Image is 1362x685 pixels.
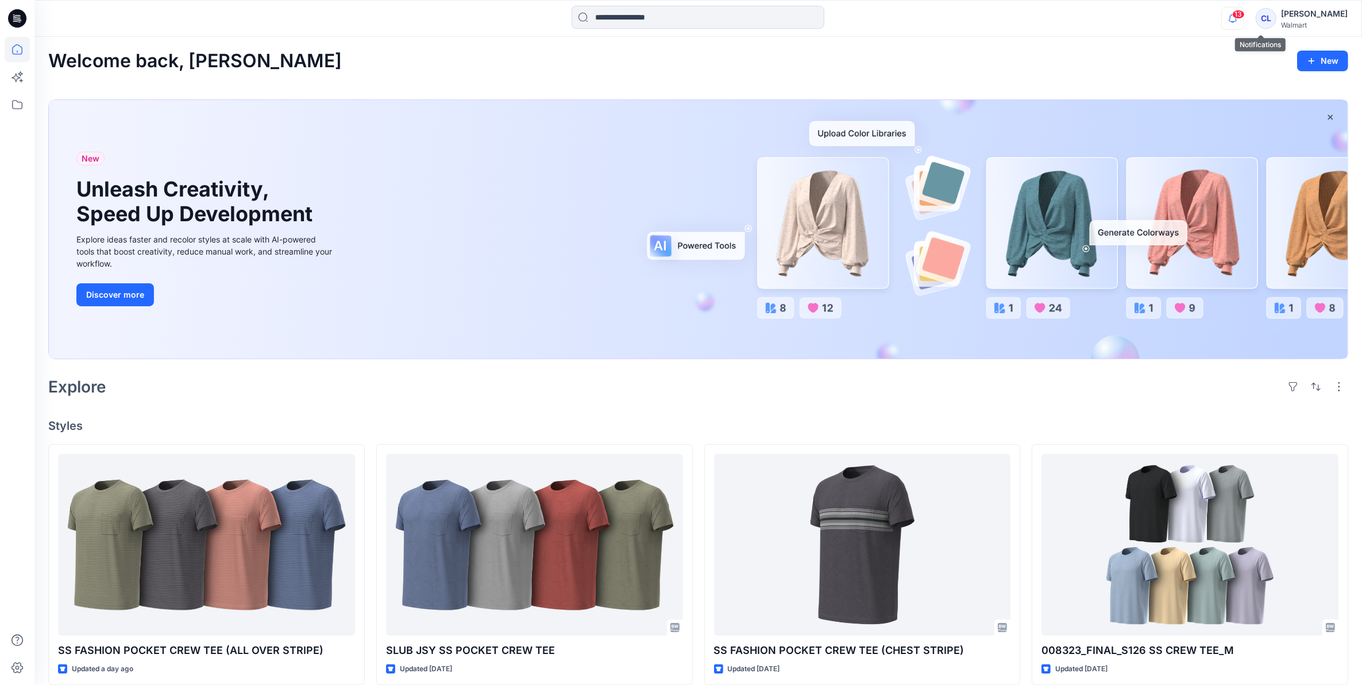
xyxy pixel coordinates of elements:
p: SLUB JSY SS POCKET CREW TEE [386,642,683,659]
p: Updated [DATE] [400,663,452,675]
a: 008323_FINAL_S126 SS CREW TEE_M [1041,454,1338,636]
h4: Styles [48,419,1348,433]
p: Updated [DATE] [1055,663,1108,675]
span: 13 [1232,10,1245,19]
div: Explore ideas faster and recolor styles at scale with AI-powered tools that boost creativity, red... [76,233,335,270]
div: [PERSON_NAME] [1281,7,1348,21]
p: SS FASHION POCKET CREW TEE (ALL OVER STRIPE) [58,642,355,659]
a: SLUB JSY SS POCKET CREW TEE [386,454,683,636]
a: SS FASHION POCKET CREW TEE (ALL OVER STRIPE) [58,454,355,636]
p: Updated [DATE] [728,663,780,675]
a: SS FASHION POCKET CREW TEE (CHEST STRIPE) [714,454,1011,636]
button: Discover more [76,283,154,306]
span: New [82,152,99,166]
p: SS FASHION POCKET CREW TEE (CHEST STRIPE) [714,642,1011,659]
p: Updated a day ago [72,663,133,675]
h2: Welcome back, [PERSON_NAME] [48,51,342,72]
div: CL [1256,8,1276,29]
p: 008323_FINAL_S126 SS CREW TEE_M [1041,642,1338,659]
h2: Explore [48,378,106,396]
div: Walmart [1281,21,1348,29]
button: New [1297,51,1348,71]
h1: Unleash Creativity, Speed Up Development [76,177,318,226]
a: Discover more [76,283,335,306]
